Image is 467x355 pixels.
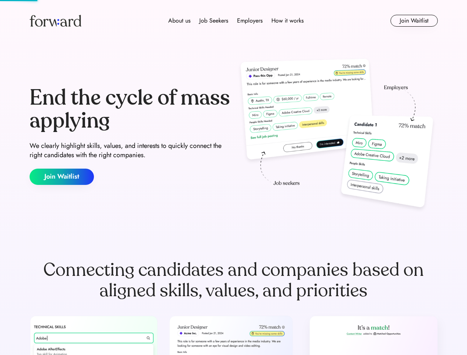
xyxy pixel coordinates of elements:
button: Join Waitlist [390,15,438,27]
div: Employers [237,16,263,25]
div: How it works [271,16,304,25]
img: Forward logo [30,15,81,27]
button: Join Waitlist [30,169,94,185]
div: We clearly highlight skills, values, and interests to quickly connect the right candidates with t... [30,141,231,160]
img: hero-image.png [237,56,438,215]
div: About us [168,16,190,25]
div: Job Seekers [199,16,228,25]
div: End the cycle of mass applying [30,87,231,132]
div: Connecting candidates and companies based on aligned skills, values, and priorities [30,260,438,301]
